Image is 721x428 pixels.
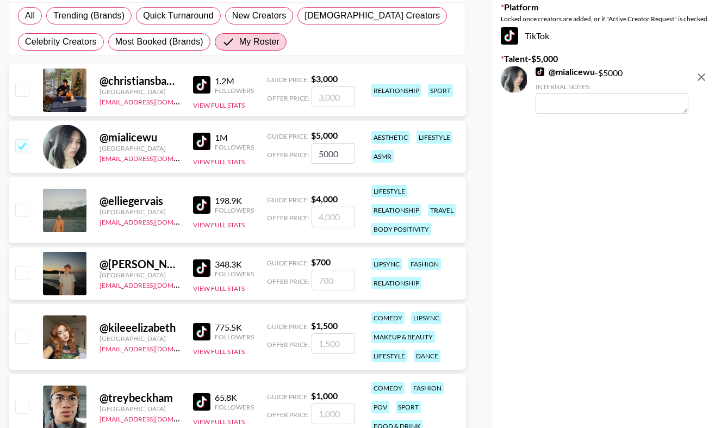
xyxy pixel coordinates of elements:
div: dance [414,350,440,362]
div: lifestyle [417,131,452,144]
div: Locked once creators are added, or if "Active Creator Request" is checked. [501,15,712,23]
div: relationship [371,204,421,216]
strong: $ 4,000 [311,194,338,204]
a: [EMAIL_ADDRESS][DOMAIN_NAME] [100,96,209,106]
div: [GEOGRAPHIC_DATA] [100,405,180,413]
a: @mialicewu [536,66,595,77]
label: Talent - $ 5,000 [501,53,712,64]
div: 348.3K [215,259,254,270]
div: Followers [215,403,254,411]
input: 1,000 [312,404,355,424]
div: [GEOGRAPHIC_DATA] [100,144,180,152]
div: lipsync [371,258,402,270]
img: TikTok [193,133,210,150]
input: 3,000 [312,86,355,107]
div: Followers [215,206,254,214]
span: Offer Price: [267,277,309,286]
div: fashion [408,258,441,270]
div: @ treybeckham [100,391,180,405]
span: Guide Price: [267,393,309,401]
div: Internal Notes: [536,83,688,91]
div: 775.5K [215,322,254,333]
span: Offer Price: [267,340,309,349]
span: [DEMOGRAPHIC_DATA] Creators [304,9,440,22]
div: - $ 5000 [536,66,688,114]
span: Guide Price: [267,322,309,331]
span: Offer Price: [267,151,309,159]
div: [GEOGRAPHIC_DATA] [100,208,180,216]
input: 1,500 [312,333,355,354]
div: asmr [371,150,394,163]
button: remove [691,66,712,88]
div: body positivity [371,223,431,235]
div: 65.8K [215,392,254,403]
div: [GEOGRAPHIC_DATA] [100,271,180,279]
span: Offer Price: [267,94,309,102]
div: lipsync [411,312,442,324]
div: Followers [215,143,254,151]
span: My Roster [239,35,279,48]
span: Quick Turnaround [143,9,214,22]
div: Followers [215,333,254,341]
div: TikTok [501,27,712,45]
div: fashion [411,382,444,394]
input: 5,000 [312,143,355,164]
img: TikTok [193,76,210,94]
div: makeup & beauty [371,331,435,343]
span: Guide Price: [267,132,309,140]
div: 1M [215,132,254,143]
strong: $ 1,500 [311,320,338,331]
span: Celebrity Creators [25,35,97,48]
img: TikTok [501,27,518,45]
div: sport [428,84,453,97]
span: Offer Price: [267,411,309,419]
a: [EMAIL_ADDRESS][DOMAIN_NAME] [100,152,209,163]
button: View Full Stats [193,158,245,166]
span: Guide Price: [267,259,309,267]
div: comedy [371,312,405,324]
div: lifestyle [371,350,407,362]
input: 4,000 [312,207,355,227]
span: Guide Price: [267,76,309,84]
div: lifestyle [371,185,407,197]
label: Platform [501,2,712,13]
img: TikTok [193,393,210,411]
span: New Creators [232,9,287,22]
button: View Full Stats [193,418,245,426]
div: Followers [215,86,254,95]
input: 700 [312,270,355,290]
img: TikTok [193,323,210,340]
div: sport [396,401,421,413]
img: TikTok [193,259,210,277]
div: Followers [215,270,254,278]
a: [EMAIL_ADDRESS][DOMAIN_NAME] [100,413,209,423]
span: All [25,9,35,22]
strong: $ 5,000 [311,130,338,140]
a: [EMAIL_ADDRESS][DOMAIN_NAME] [100,279,209,289]
div: 198.9K [215,195,254,206]
div: aesthetic [371,131,410,144]
div: [GEOGRAPHIC_DATA] [100,334,180,343]
div: @ [PERSON_NAME].taylor07 [100,257,180,271]
div: @ kileeelizabeth [100,321,180,334]
div: pov [371,401,389,413]
span: Most Booked (Brands) [115,35,203,48]
button: View Full Stats [193,221,245,229]
div: comedy [371,382,405,394]
img: TikTok [193,196,210,214]
strong: $ 700 [311,257,331,267]
a: [EMAIL_ADDRESS][DOMAIN_NAME] [100,216,209,226]
button: View Full Stats [193,284,245,293]
img: TikTok [536,67,544,76]
button: View Full Stats [193,101,245,109]
div: relationship [371,84,421,97]
div: @ elliegervais [100,194,180,208]
div: travel [428,204,456,216]
div: 1.2M [215,76,254,86]
span: Offer Price: [267,214,309,222]
button: View Full Stats [193,348,245,356]
div: [GEOGRAPHIC_DATA] [100,88,180,96]
span: Guide Price: [267,196,309,204]
div: @ mialicewu [100,131,180,144]
strong: $ 3,000 [311,73,338,84]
